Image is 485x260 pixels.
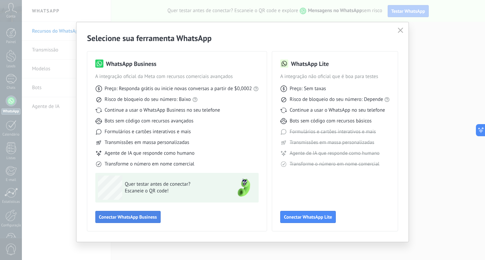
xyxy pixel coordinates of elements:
span: A integração não oficial que é boa para testes [280,73,390,80]
span: Risco de bloqueio do seu número: Baixo [105,96,191,103]
span: Transforme o número em nome comercial [105,161,194,168]
span: Transforme o número em nome comercial [290,161,379,168]
h3: WhatsApp Business [106,60,157,68]
span: Risco de bloqueio do seu número: Depende [290,96,383,103]
span: Quer testar antes de conectar? [125,181,223,188]
span: Transmissões em massa personalizadas [105,139,189,146]
span: Preço: Sem taxas [290,85,326,92]
span: Continue a usar o WhatsApp no seu telefone [290,107,385,114]
button: Conectar WhatsApp Lite [280,211,336,223]
h2: Selecione sua ferramenta WhatsApp [87,33,398,43]
span: Agente de IA que responde como humano [105,150,195,157]
span: Agente de IA que responde como humano [290,150,380,157]
span: Bots sem código com recursos avançados [105,118,194,124]
span: Continue a usar o WhatsApp Business no seu telefone [105,107,220,114]
span: Transmissões em massa personalizadas [290,139,374,146]
span: A integração oficial da Meta com recursos comerciais avançados [95,73,259,80]
h3: WhatsApp Lite [291,60,329,68]
img: green-phone.png [232,176,256,200]
span: Conectar WhatsApp Lite [284,215,332,219]
span: Escaneie o QR code! [125,188,223,194]
span: Formulários e cartões interativos e mais [105,128,191,135]
span: Conectar WhatsApp Business [99,215,157,219]
span: Preço: Responda grátis ou inicie novas conversas a partir de $0,0002 [105,85,252,92]
span: Formulários e cartões interativos e mais [290,128,376,135]
button: Conectar WhatsApp Business [95,211,161,223]
span: Bots sem código com recursos básicos [290,118,371,124]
